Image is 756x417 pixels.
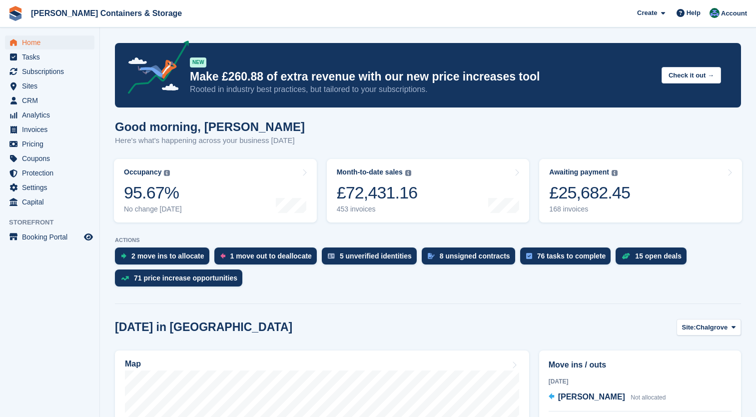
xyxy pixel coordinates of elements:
[22,230,82,244] span: Booking Portal
[115,237,741,243] p: ACTIONS
[115,320,292,334] h2: [DATE] in [GEOGRAPHIC_DATA]
[440,252,510,260] div: 8 unsigned contracts
[22,180,82,194] span: Settings
[214,247,322,269] a: 1 move out to deallocate
[662,67,721,83] button: Check it out →
[612,170,618,176] img: icon-info-grey-7440780725fd019a000dd9b08b2336e03edf1995a4989e88bcd33f0948082b44.svg
[405,170,411,176] img: icon-info-grey-7440780725fd019a000dd9b08b2336e03edf1995a4989e88bcd33f0948082b44.svg
[115,247,214,269] a: 2 move ins to allocate
[230,252,312,260] div: 1 move out to deallocate
[8,6,23,21] img: stora-icon-8386f47178a22dfd0bd8f6a31ec36ba5ce8667c1dd55bd0f319d3a0aa187defe.svg
[710,8,720,18] img: Ricky Sanmarco
[124,205,182,213] div: No change [DATE]
[82,231,94,243] a: Preview store
[22,166,82,180] span: Protection
[9,217,99,227] span: Storefront
[635,252,682,260] div: 15 open deals
[5,50,94,64] a: menu
[115,135,305,146] p: Here's what's happening across your business [DATE]
[124,182,182,203] div: 95.67%
[5,93,94,107] a: menu
[328,253,335,259] img: verify_identity-adf6edd0f0f0b5bbfe63781bf79b02c33cf7c696d77639b501bdc392416b5a36.svg
[190,69,654,84] p: Make £260.88 of extra revenue with our new price increases tool
[190,84,654,95] p: Rooted in industry best practices, but tailored to your subscriptions.
[549,168,609,176] div: Awaiting payment
[164,170,170,176] img: icon-info-grey-7440780725fd019a000dd9b08b2336e03edf1995a4989e88bcd33f0948082b44.svg
[539,159,742,222] a: Awaiting payment £25,682.45 168 invoices
[631,394,666,401] span: Not allocated
[549,377,732,386] div: [DATE]
[5,151,94,165] a: menu
[119,40,189,97] img: price-adjustments-announcement-icon-8257ccfd72463d97f412b2fc003d46551f7dbcb40ab6d574587a9cd5c0d94...
[5,166,94,180] a: menu
[5,79,94,93] a: menu
[721,8,747,18] span: Account
[22,79,82,93] span: Sites
[558,392,625,401] span: [PERSON_NAME]
[520,247,616,269] a: 76 tasks to complete
[696,322,728,332] span: Chalgrove
[22,35,82,49] span: Home
[22,50,82,64] span: Tasks
[22,93,82,107] span: CRM
[22,195,82,209] span: Capital
[115,120,305,133] h1: Good morning, [PERSON_NAME]
[124,168,161,176] div: Occupancy
[687,8,701,18] span: Help
[5,64,94,78] a: menu
[115,269,247,291] a: 71 price increase opportunities
[125,359,141,368] h2: Map
[537,252,606,260] div: 76 tasks to complete
[422,247,520,269] a: 8 unsigned contracts
[5,195,94,209] a: menu
[5,108,94,122] a: menu
[134,274,237,282] div: 71 price increase opportunities
[337,168,403,176] div: Month-to-date sales
[121,276,129,280] img: price_increase_opportunities-93ffe204e8149a01c8c9dc8f82e8f89637d9d84a8eef4429ea346261dce0b2c0.svg
[677,319,742,335] button: Site: Chalgrove
[27,5,186,21] a: [PERSON_NAME] Containers & Storage
[549,359,732,371] h2: Move ins / outs
[637,8,657,18] span: Create
[682,322,696,332] span: Site:
[131,252,204,260] div: 2 move ins to allocate
[327,159,530,222] a: Month-to-date sales £72,431.16 453 invoices
[549,391,666,404] a: [PERSON_NAME] Not allocated
[526,253,532,259] img: task-75834270c22a3079a89374b754ae025e5fb1db73e45f91037f5363f120a921f8.svg
[22,151,82,165] span: Coupons
[114,159,317,222] a: Occupancy 95.67% No change [DATE]
[121,253,126,259] img: move_ins_to_allocate_icon-fdf77a2bb77ea45bf5b3d319d69a93e2d87916cf1d5bf7949dd705db3b84f3ca.svg
[622,252,630,259] img: deal-1b604bf984904fb50ccaf53a9ad4b4a5d6e5aea283cecdc64d6e3604feb123c2.svg
[549,182,630,203] div: £25,682.45
[5,180,94,194] a: menu
[549,205,630,213] div: 168 invoices
[22,108,82,122] span: Analytics
[5,230,94,244] a: menu
[337,182,418,203] div: £72,431.16
[428,253,435,259] img: contract_signature_icon-13c848040528278c33f63329250d36e43548de30e8caae1d1a13099fd9432cc5.svg
[5,122,94,136] a: menu
[322,247,422,269] a: 5 unverified identities
[190,57,206,67] div: NEW
[22,122,82,136] span: Invoices
[22,64,82,78] span: Subscriptions
[340,252,412,260] div: 5 unverified identities
[5,35,94,49] a: menu
[220,253,225,259] img: move_outs_to_deallocate_icon-f764333ba52eb49d3ac5e1228854f67142a1ed5810a6f6cc68b1a99e826820c5.svg
[5,137,94,151] a: menu
[616,247,692,269] a: 15 open deals
[337,205,418,213] div: 453 invoices
[22,137,82,151] span: Pricing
